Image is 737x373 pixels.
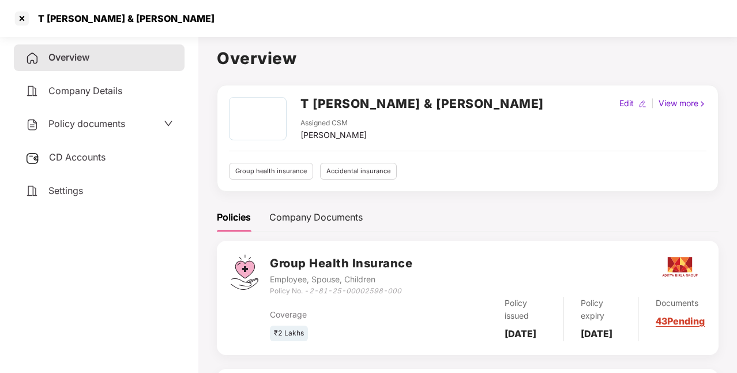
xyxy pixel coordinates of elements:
[581,297,621,322] div: Policy expiry
[270,326,308,341] div: ₹2 Lakhs
[49,151,106,163] span: CD Accounts
[217,46,719,71] h1: Overview
[231,255,258,290] img: svg+xml;base64,PHN2ZyB4bWxucz0iaHR0cDovL3d3dy53My5vcmcvMjAwMC9zdmciIHdpZHRoPSI0Ny43MTQiIGhlaWdodD...
[505,328,536,340] b: [DATE]
[660,247,700,287] img: aditya.png
[48,185,83,196] span: Settings
[656,97,709,110] div: View more
[638,100,646,108] img: editIcon
[25,184,39,198] img: svg+xml;base64,PHN2ZyB4bWxucz0iaHR0cDovL3d3dy53My5vcmcvMjAwMC9zdmciIHdpZHRoPSIyNCIgaGVpZ2h0PSIyNC...
[581,328,612,340] b: [DATE]
[164,119,173,128] span: down
[48,51,89,63] span: Overview
[31,13,215,24] div: T [PERSON_NAME] & [PERSON_NAME]
[217,210,251,225] div: Policies
[309,286,401,295] i: 2-81-25-00002598-000
[300,129,367,141] div: [PERSON_NAME]
[229,163,313,180] div: Group health insurance
[25,118,39,132] img: svg+xml;base64,PHN2ZyB4bWxucz0iaHR0cDovL3d3dy53My5vcmcvMjAwMC9zdmciIHdpZHRoPSIyNCIgaGVpZ2h0PSIyNC...
[617,97,636,110] div: Edit
[320,163,397,180] div: Accidental insurance
[270,255,412,273] h3: Group Health Insurance
[25,84,39,98] img: svg+xml;base64,PHN2ZyB4bWxucz0iaHR0cDovL3d3dy53My5vcmcvMjAwMC9zdmciIHdpZHRoPSIyNCIgaGVpZ2h0PSIyNC...
[656,315,705,327] a: 43 Pending
[25,51,39,65] img: svg+xml;base64,PHN2ZyB4bWxucz0iaHR0cDovL3d3dy53My5vcmcvMjAwMC9zdmciIHdpZHRoPSIyNCIgaGVpZ2h0PSIyNC...
[48,85,122,96] span: Company Details
[270,273,412,286] div: Employee, Spouse, Children
[269,210,363,225] div: Company Documents
[300,94,544,113] h2: T [PERSON_NAME] & [PERSON_NAME]
[649,97,656,110] div: |
[25,151,40,165] img: svg+xml;base64,PHN2ZyB3aWR0aD0iMjUiIGhlaWdodD0iMjQiIHZpZXdCb3g9IjAgMCAyNSAyNCIgZmlsbD0ibm9uZSIgeG...
[300,118,367,129] div: Assigned CSM
[270,308,415,321] div: Coverage
[656,297,705,309] div: Documents
[270,286,412,297] div: Policy No. -
[505,297,545,322] div: Policy issued
[48,118,125,129] span: Policy documents
[698,100,706,108] img: rightIcon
